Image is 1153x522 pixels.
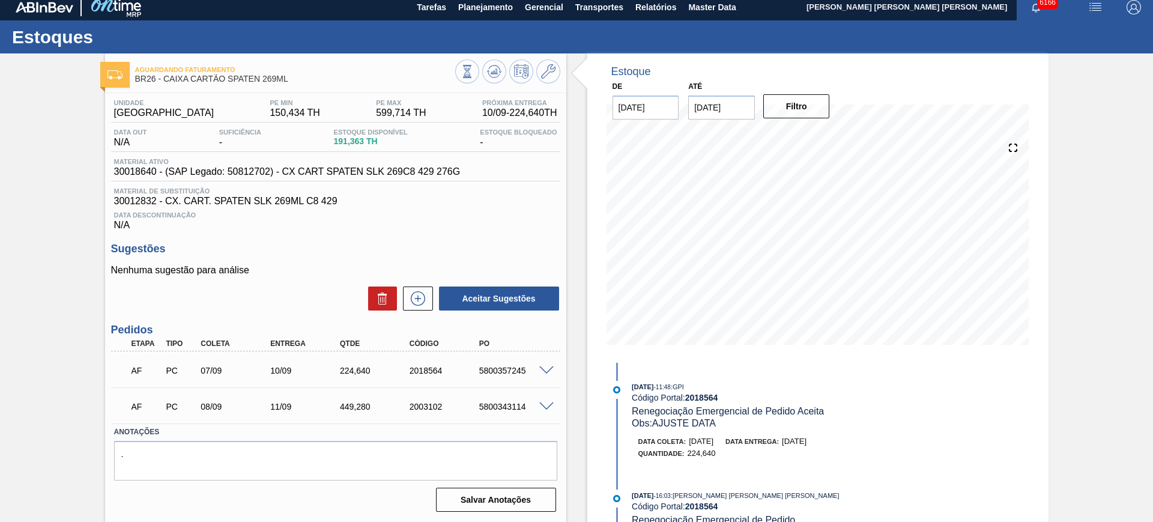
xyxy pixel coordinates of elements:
[12,30,225,44] h1: Estoques
[476,402,554,411] div: 5800343114
[397,287,433,311] div: Nova sugestão
[267,366,345,375] div: 10/09/2025
[114,196,557,207] span: 30012832 - CX. CART. SPATEN SLK 269ML C8 429
[111,243,560,255] h3: Sugestões
[114,129,147,136] span: Data out
[219,129,261,136] span: Suficiência
[334,137,408,146] span: 191,363 TH
[198,366,276,375] div: 07/09/2025
[135,66,455,73] span: Aguardando Faturamento
[632,406,824,416] span: Renegociação Emergencial de Pedido Aceita
[613,386,620,393] img: atual
[114,158,461,165] span: Material ativo
[407,339,485,348] div: Código
[267,402,345,411] div: 11/09/2025
[198,402,276,411] div: 08/09/2025
[114,423,557,441] label: Anotações
[337,366,415,375] div: 224,640
[613,96,679,120] input: dd/mm/yyyy
[689,437,713,446] span: [DATE]
[763,94,830,118] button: Filtro
[362,287,397,311] div: Excluir Sugestões
[480,129,557,136] span: Estoque Bloqueado
[129,393,165,420] div: Aguardando Faturamento
[782,437,806,446] span: [DATE]
[613,495,620,502] img: atual
[407,402,485,411] div: 2003102
[654,493,671,499] span: - 16:03
[376,108,426,118] span: 599,714 TH
[725,438,779,445] span: Data entrega:
[111,265,560,276] p: Nenhuma sugestão para análise
[688,449,716,458] span: 224,640
[654,384,671,390] span: - 11:48
[337,339,415,348] div: Qtde
[216,129,264,148] div: -
[638,438,686,445] span: Data coleta:
[270,99,319,106] span: PE MIN
[476,339,554,348] div: PO
[476,366,554,375] div: 5800357245
[270,108,319,118] span: 150,434 TH
[482,99,557,106] span: Próxima Entrega
[455,59,479,83] button: Visão Geral dos Estoques
[638,450,685,457] span: Quantidade :
[407,366,485,375] div: 2018564
[632,418,716,428] span: Obs: AJUSTE DATA
[482,59,506,83] button: Atualizar Gráfico
[132,402,162,411] p: AF
[632,383,653,390] span: [DATE]
[132,366,162,375] p: AF
[439,287,559,311] button: Aceitar Sugestões
[482,108,557,118] span: 10/09 - 224,640 TH
[198,339,276,348] div: Coleta
[163,339,199,348] div: Tipo
[376,99,426,106] span: PE MAX
[267,339,345,348] div: Entrega
[334,129,408,136] span: Estoque Disponível
[611,65,651,78] div: Estoque
[114,166,461,177] span: 30018640 - (SAP Legado: 50812702) - CX CART SPATEN SLK 269C8 429 276G
[632,492,653,499] span: [DATE]
[671,492,840,499] span: : [PERSON_NAME] [PERSON_NAME] [PERSON_NAME]
[509,59,533,83] button: Programar Estoque
[114,441,557,481] textarea: .
[477,129,560,148] div: -
[135,74,455,83] span: BR26 - CAIXA CARTÃO SPATEN 269ML
[163,402,199,411] div: Pedido de Compra
[114,108,214,118] span: [GEOGRAPHIC_DATA]
[337,402,415,411] div: 449,280
[536,59,560,83] button: Ir ao Master Data / Geral
[129,357,165,384] div: Aguardando Faturamento
[163,366,199,375] div: Pedido de Compra
[688,82,702,91] label: Até
[107,70,123,79] img: Ícone
[114,99,214,106] span: Unidade
[685,502,718,511] strong: 2018564
[16,2,73,13] img: TNhmsLtSVTkK8tSr43FrP2fwEKptu5GPRR3wAAAABJRU5ErkJggg==
[688,96,755,120] input: dd/mm/yyyy
[632,393,917,402] div: Código Portal:
[111,207,560,231] div: N/A
[111,324,560,336] h3: Pedidos
[436,488,556,512] button: Salvar Anotações
[613,82,623,91] label: De
[114,187,557,195] span: Material de Substituição
[114,211,557,219] span: Data Descontinuação
[632,502,917,511] div: Código Portal:
[433,285,560,312] div: Aceitar Sugestões
[685,393,718,402] strong: 2018564
[129,339,165,348] div: Etapa
[111,129,150,148] div: N/A
[671,383,684,390] span: : GPI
